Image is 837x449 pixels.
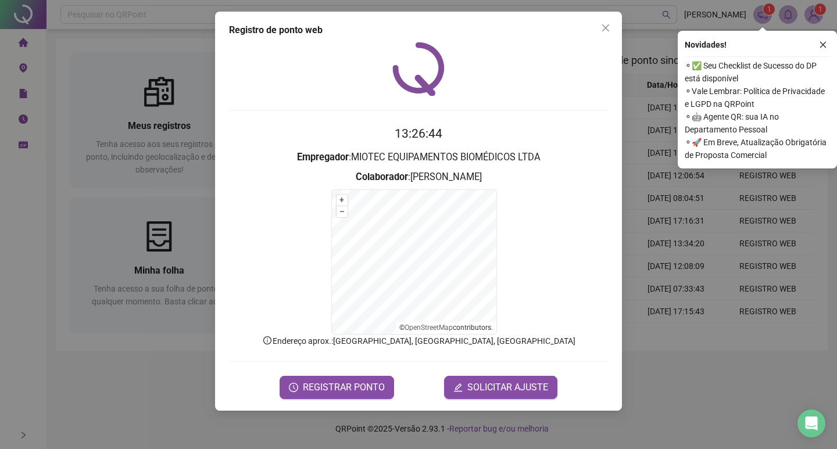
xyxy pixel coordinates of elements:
[297,152,349,163] strong: Empregador
[797,410,825,437] div: Open Intercom Messenger
[399,324,493,332] li: © contributors.
[262,335,273,346] span: info-circle
[229,23,608,37] div: Registro de ponto web
[819,41,827,49] span: close
[685,38,727,51] span: Novidades !
[280,376,394,399] button: REGISTRAR PONTO
[392,42,445,96] img: QRPoint
[685,136,830,161] span: ⚬ 🚀 Em Breve, Atualização Obrigatória de Proposta Comercial
[229,335,608,347] p: Endereço aprox. : [GEOGRAPHIC_DATA], [GEOGRAPHIC_DATA], [GEOGRAPHIC_DATA]
[337,195,348,206] button: +
[289,383,298,392] span: clock-circle
[685,85,830,110] span: ⚬ Vale Lembrar: Política de Privacidade e LGPD na QRPoint
[303,380,385,394] span: REGISTRAR PONTO
[453,383,463,392] span: edit
[601,23,610,33] span: close
[405,324,453,332] a: OpenStreetMap
[685,59,830,85] span: ⚬ ✅ Seu Checklist de Sucesso do DP está disponível
[596,19,615,37] button: Close
[395,127,442,141] time: 13:26:44
[229,150,608,165] h3: : MIOTEC EQUIPAMENTOS BIOMÉDICOS LTDA
[444,376,557,399] button: editSOLICITAR AJUSTE
[356,171,408,182] strong: Colaborador
[337,206,348,217] button: –
[229,170,608,185] h3: : [PERSON_NAME]
[467,380,548,394] span: SOLICITAR AJUSTE
[685,110,830,136] span: ⚬ 🤖 Agente QR: sua IA no Departamento Pessoal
